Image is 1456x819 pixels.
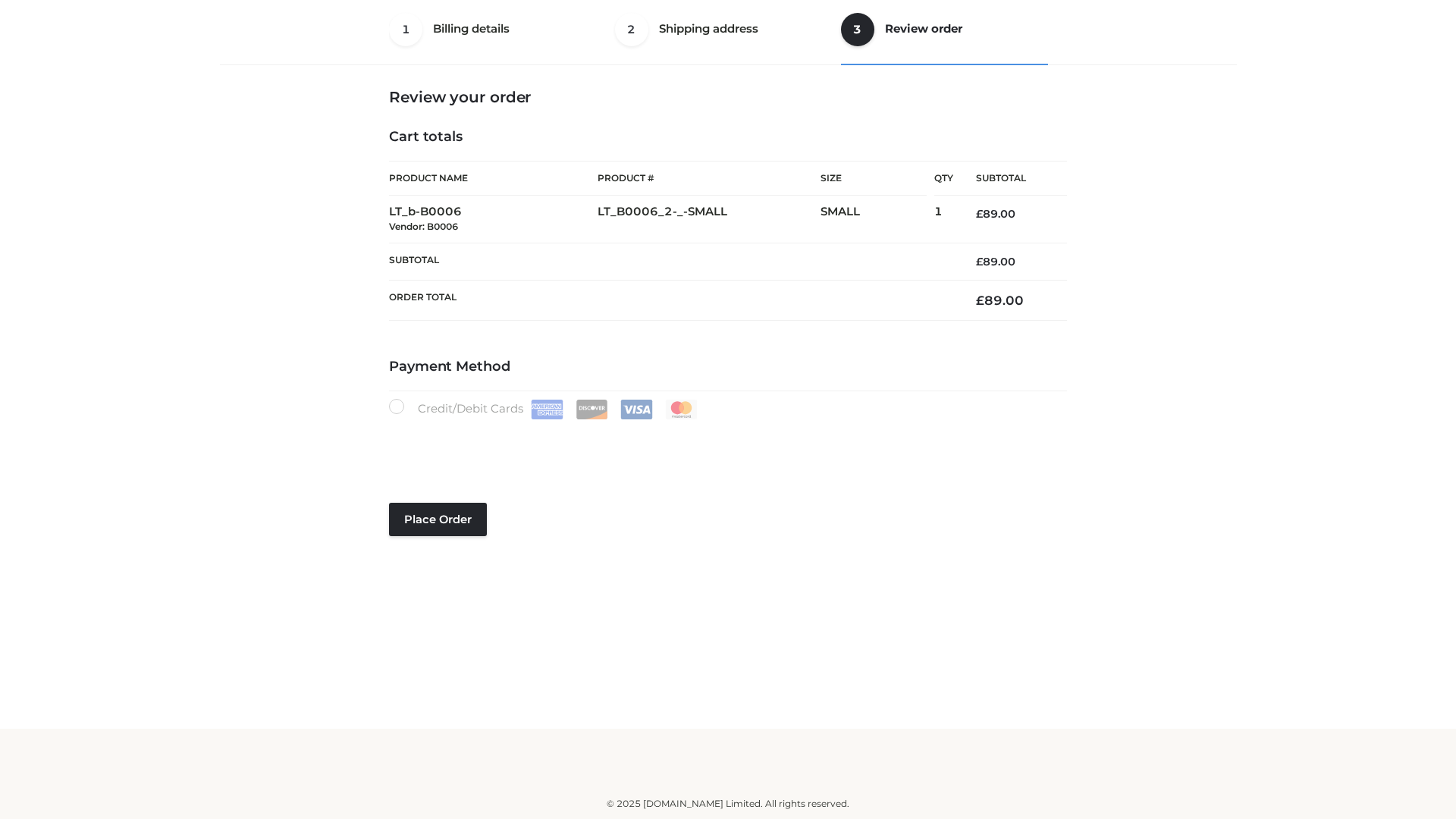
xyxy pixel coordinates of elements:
img: Discover [576,400,608,419]
h3: Review your order [389,88,1067,106]
td: SMALL [821,196,934,243]
small: Vendor: B0006 [389,221,458,232]
td: 1 [934,196,953,243]
img: Mastercard [665,400,698,419]
div: © 2025 [DOMAIN_NAME] Limited. All rights reserved. [225,796,1231,811]
bdi: 89.00 [976,207,1015,221]
img: Visa [620,400,653,419]
th: Product # [598,161,821,196]
span: £ [976,207,983,221]
th: Subtotal [953,162,1067,196]
h4: Payment Method [389,359,1067,375]
th: Size [821,162,927,196]
th: Product Name [389,161,598,196]
iframe: Secure payment input frame [386,416,1064,472]
span: £ [976,255,983,268]
label: Credit/Debit Cards [389,399,699,419]
h4: Cart totals [389,129,1067,146]
button: Place order [389,503,487,536]
img: Amex [531,400,563,419]
span: £ [976,293,984,308]
th: Order Total [389,281,953,321]
td: LT_B0006_2-_-SMALL [598,196,821,243]
th: Subtotal [389,243,953,280]
bdi: 89.00 [976,293,1024,308]
td: LT_b-B0006 [389,196,598,243]
th: Qty [934,161,953,196]
bdi: 89.00 [976,255,1015,268]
